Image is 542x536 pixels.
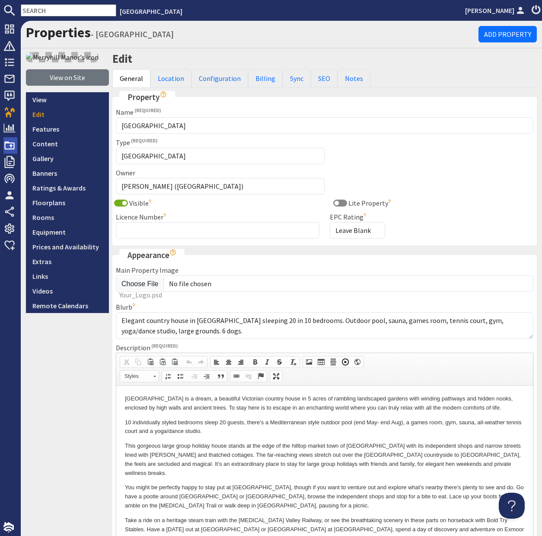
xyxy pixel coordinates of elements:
[26,239,109,254] a: Prices and Availability
[465,5,526,16] a: [PERSON_NAME]
[156,356,169,368] a: Paste as plain text
[478,26,537,42] a: Add Property
[120,7,182,16] a: [GEOGRAPHIC_DATA]
[21,4,116,16] input: SEARCH
[128,199,153,207] label: Visible
[330,213,368,221] label: EPC Rating
[191,69,248,87] a: Configuration
[116,312,533,339] textarea: Elegant country house in [GEOGRAPHIC_DATA] sleeping 20 in 10 bedrooms. Outdoor pool, sauna, games...
[91,29,174,39] small: - [GEOGRAPHIC_DATA]
[144,356,156,368] a: Paste
[26,24,91,41] a: Properties
[119,91,175,103] legend: Property
[26,151,109,166] a: Gallery
[116,303,137,311] label: Blurb
[116,343,178,352] label: Description
[242,371,255,382] a: Unlink
[119,291,162,299] span: Your_Logo.psd
[26,298,109,313] a: Remote Calendars
[215,371,227,382] a: Block Quote
[160,91,167,98] i: Show hints
[230,371,242,382] a: Link
[26,92,109,107] a: View
[116,108,161,116] label: Name
[9,210,408,219] p: Book Now
[26,69,109,86] a: View on Site
[347,199,393,207] label: Lite Property
[351,356,363,368] a: IFrame
[3,522,14,533] img: staytech_i_w-64f4e8e9ee0a9c174fd5317b4b171b261742d2d393467e5bdba4413f4f884c10.svg
[132,356,144,368] a: Copy
[303,356,315,368] a: Image
[116,213,168,221] label: Licence Number
[116,138,157,147] label: Type
[120,356,132,368] a: Cut
[174,371,186,382] a: Insert/Remove Bulleted List
[315,356,327,368] a: Table
[255,371,267,382] a: Anchor
[162,371,174,382] a: Insert/Remove Numbered List
[327,356,339,368] a: Insert Horizontal Line
[195,356,207,368] a: Redo
[116,266,179,274] label: Main Property Image
[26,269,109,284] a: Links
[26,136,109,151] a: Content
[26,181,109,195] a: Ratings & Awards
[169,249,176,256] i: Show hints
[26,122,109,136] a: Features
[188,371,201,382] a: Decrease Indent
[120,371,150,382] span: Styles
[210,356,223,368] a: Align Left
[26,284,109,298] a: Videos
[150,69,191,87] a: Location
[26,52,99,62] img: Merryhill Manor's icon
[223,356,235,368] a: Center
[26,254,109,269] a: Extras
[183,356,195,368] a: Undo
[26,195,109,210] a: Floorplans
[283,69,311,87] a: Sync
[26,225,109,239] a: Equipment
[249,356,261,368] a: Bold
[235,356,247,368] a: Align Right
[273,356,285,368] a: Strikethrough
[287,356,300,368] a: Remove Format
[26,107,109,122] a: Edit
[26,210,109,225] a: Rooms
[112,69,150,87] a: General
[499,493,525,519] iframe: Toggle Customer Support
[248,69,283,87] a: Billing
[311,69,338,87] a: SEO
[261,356,273,368] a: Italic
[26,166,109,181] a: Banners
[120,370,159,382] a: Styles
[339,356,351,368] a: Insert a Youtube, Vimeo or Dailymotion video
[169,356,181,368] a: Paste from Word
[116,168,135,177] label: Owner
[26,52,109,62] a: Merryhill Manor's icon
[112,52,537,66] h2: Edit
[338,69,370,87] a: Notes
[270,371,282,382] a: Maximize
[201,371,213,382] a: Increase Indent
[119,249,185,262] legend: Appearance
